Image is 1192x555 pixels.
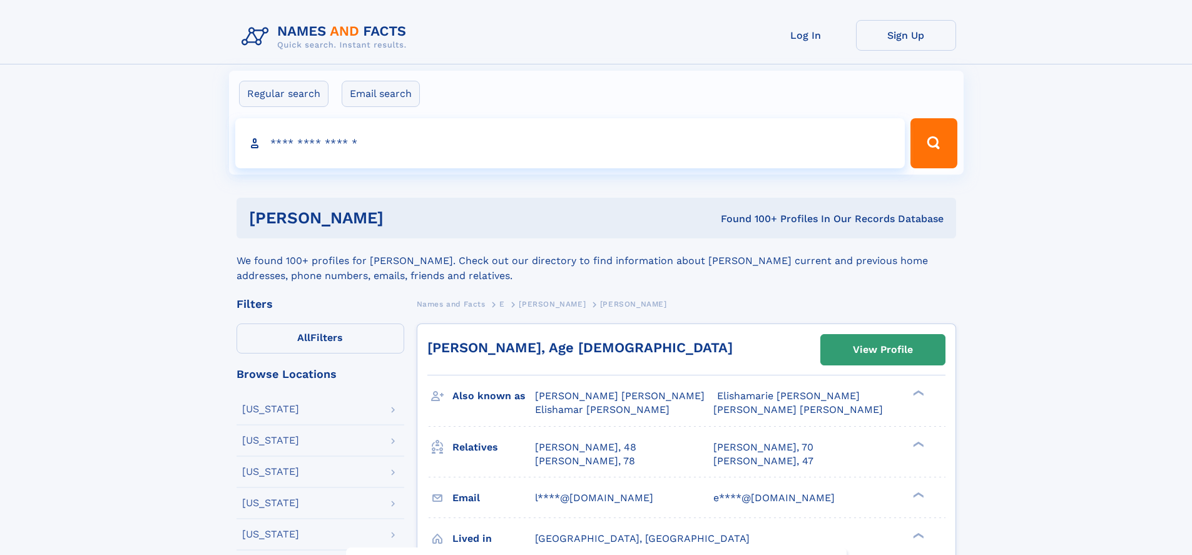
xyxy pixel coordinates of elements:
span: [GEOGRAPHIC_DATA], [GEOGRAPHIC_DATA] [535,532,750,544]
div: [US_STATE] [242,529,299,539]
div: ❯ [910,389,925,397]
h3: Relatives [452,437,535,458]
label: Filters [237,323,404,354]
label: Email search [342,81,420,107]
span: [PERSON_NAME] [600,300,667,308]
label: Regular search [239,81,329,107]
div: View Profile [853,335,913,364]
a: Sign Up [856,20,956,51]
div: [US_STATE] [242,498,299,508]
a: [PERSON_NAME], 47 [713,454,813,468]
div: [US_STATE] [242,435,299,446]
div: [US_STATE] [242,404,299,414]
a: E [499,296,505,312]
span: [PERSON_NAME] [519,300,586,308]
a: Log In [756,20,856,51]
a: [PERSON_NAME] [519,296,586,312]
a: [PERSON_NAME], 78 [535,454,635,468]
div: ❯ [910,440,925,448]
span: Elishamar [PERSON_NAME] [535,404,670,415]
span: All [297,332,310,344]
h1: [PERSON_NAME] [249,210,553,226]
span: [PERSON_NAME] [PERSON_NAME] [713,404,883,415]
input: search input [235,118,905,168]
img: Logo Names and Facts [237,20,417,54]
div: [US_STATE] [242,467,299,477]
div: Browse Locations [237,369,404,380]
span: E [499,300,505,308]
a: View Profile [821,335,945,365]
a: Names and Facts [417,296,486,312]
span: [PERSON_NAME] [PERSON_NAME] [535,390,705,402]
h3: Also known as [452,385,535,407]
a: [PERSON_NAME], Age [DEMOGRAPHIC_DATA] [427,340,733,355]
div: Found 100+ Profiles In Our Records Database [552,212,944,226]
div: ❯ [910,531,925,539]
a: [PERSON_NAME], 48 [535,440,636,454]
button: Search Button [910,118,957,168]
span: Elishamarie [PERSON_NAME] [717,390,860,402]
a: [PERSON_NAME], 70 [713,440,813,454]
h3: Lived in [452,528,535,549]
div: ❯ [910,491,925,499]
div: We found 100+ profiles for [PERSON_NAME]. Check out our directory to find information about [PERS... [237,238,956,283]
div: Filters [237,298,404,310]
h3: Email [452,487,535,509]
